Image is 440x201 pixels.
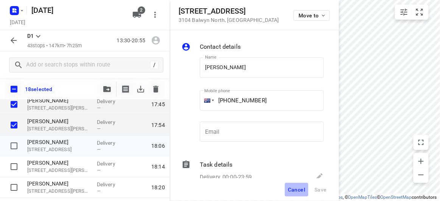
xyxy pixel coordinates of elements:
span: 18:14 [151,163,165,170]
p: [STREET_ADDRESS][PERSON_NAME] [27,125,91,133]
button: Move to [294,10,330,21]
p: Delivery, 00:00-23:59 [200,173,252,182]
span: Cancel [288,187,305,193]
span: Select [6,138,22,153]
p: Task details [200,160,233,169]
label: Mobile phone [204,89,230,93]
input: Add or search stops within route [26,59,150,71]
p: 13 Elliott Avenue, Balwyn [27,167,91,174]
div: Australia: + 61 [200,90,214,111]
button: 2 [129,7,145,22]
p: Contact details [200,42,241,51]
button: Cancel [285,183,308,196]
div: / [150,61,159,69]
p: [PERSON_NAME] [27,97,91,104]
div: Task detailsDelivery, 00:00-23:59 [182,160,324,183]
span: Delete stops [148,82,163,97]
li: © 2025 , © , © © contributors [275,195,437,200]
p: 18 selected [25,86,52,92]
span: Select [6,159,22,174]
p: [PERSON_NAME] [27,180,91,187]
p: 13:30-20:55 [117,37,148,45]
h5: Project date [7,18,28,26]
span: — [97,167,101,173]
span: Select [6,118,22,133]
a: OpenStreetMap [381,195,412,200]
p: 43 stops • 147km • 7h25m [27,42,82,49]
button: Map settings [396,5,412,20]
p: 30 Corhampton Road, Balwyn North [27,146,91,153]
span: 18:20 [151,184,165,191]
input: 1 (702) 123-4567 [200,90,324,111]
span: Move to [299,12,327,19]
p: [PERSON_NAME] [27,159,91,167]
p: [STREET_ADDRESS][PERSON_NAME] [27,104,91,112]
h5: Rename [28,4,126,16]
p: [PERSON_NAME] [27,118,91,125]
span: — [97,126,101,131]
span: Download stops [133,82,148,97]
p: [PERSON_NAME] [27,138,91,146]
p: Delivery [97,118,125,126]
p: Delivery [97,160,125,167]
p: 3104 Balwyn North , [GEOGRAPHIC_DATA] [179,17,279,23]
p: D1 [27,32,34,40]
p: [STREET_ADDRESS][PERSON_NAME] [27,187,91,195]
button: Print shipping labels [118,82,133,97]
span: 18:06 [151,142,165,150]
div: small contained button group [395,5,429,20]
span: — [97,105,101,111]
span: Select [6,97,22,112]
div: Contact details [182,42,324,53]
p: Delivery [97,181,125,188]
span: Assign driver [148,37,163,44]
a: OpenMapTiles [348,195,377,200]
p: Delivery [97,97,125,105]
span: 2 [138,6,145,14]
span: — [97,188,101,194]
span: 17:54 [151,121,165,129]
span: Select [6,180,22,195]
span: — [97,147,101,152]
h5: [STREET_ADDRESS] [179,7,279,15]
svg: Edit [315,172,324,181]
p: Delivery [97,139,125,147]
button: Fit zoom [412,5,427,20]
span: 17:45 [151,100,165,108]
